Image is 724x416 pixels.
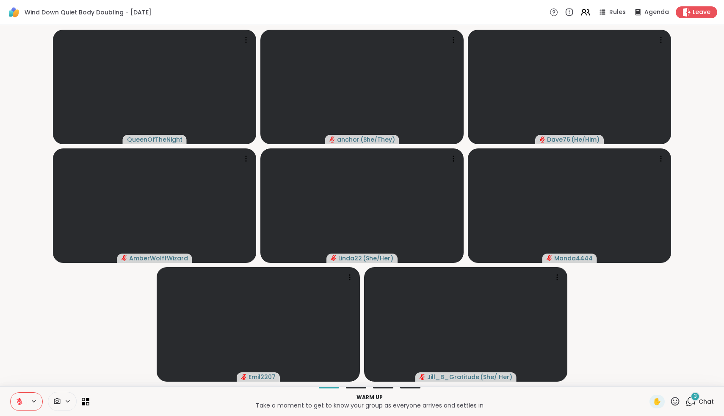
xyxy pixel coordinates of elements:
[547,135,570,144] span: Dave76
[241,374,247,380] span: audio-muted
[337,135,359,144] span: anchor
[7,5,21,20] img: ShareWell Logomark
[329,137,335,142] span: audio-muted
[331,255,337,261] span: audio-muted
[420,374,426,380] span: audio-muted
[360,135,395,144] span: ( She/They )
[363,254,393,262] span: ( She/Her )
[25,8,152,17] span: Wind Down Quiet Body Doubling - [DATE]
[644,8,669,17] span: Agenda
[539,137,545,142] span: audio-muted
[480,373,512,381] span: ( She/ Her )
[653,396,661,407] span: ✋
[94,394,644,401] p: Warm up
[699,397,714,406] span: Chat
[249,373,276,381] span: Emil2207
[694,393,697,400] span: 3
[554,254,593,262] span: Manda4444
[609,8,626,17] span: Rules
[122,255,127,261] span: audio-muted
[571,135,600,144] span: ( He/Him )
[94,401,644,410] p: Take a moment to get to know your group as everyone arrives and settles in
[693,8,710,17] span: Leave
[427,373,479,381] span: Jill_B_Gratitude
[338,254,362,262] span: Linda22
[129,254,188,262] span: AmberWolffWizard
[127,135,182,144] span: QueenOfTheNight
[547,255,553,261] span: audio-muted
